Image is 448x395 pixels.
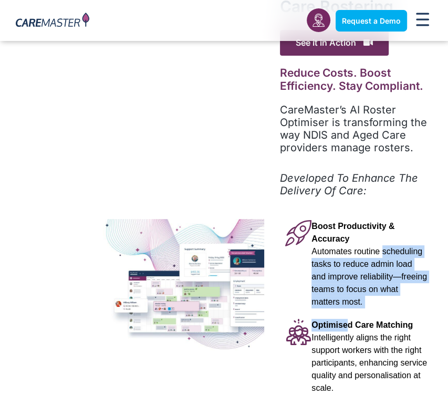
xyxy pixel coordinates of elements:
[16,13,89,29] img: CareMaster Logo
[280,30,389,56] span: See it in Action
[280,103,432,154] p: CareMaster’s AI Roster Optimiser is transforming the way NDIS and Aged Care providers manage rost...
[311,247,427,306] span: Automates routine scheduling tasks to reduce admin load and improve reliability—freeing teams to ...
[412,9,432,32] div: Menu Toggle
[336,10,407,32] a: Request a Demo
[311,320,413,329] span: Optimised Care Matching
[280,172,418,197] em: Developed To Enhance The Delivery Of Care:
[311,333,427,392] span: Intelligently aligns the right support workers with the right participants, enhancing service qua...
[311,222,394,243] span: Boost Productivity & Accuracy
[342,16,401,25] span: Request a Demo
[280,66,432,92] h2: Reduce Costs. Boost Efficiency. Stay Compliant.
